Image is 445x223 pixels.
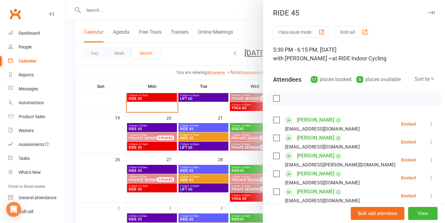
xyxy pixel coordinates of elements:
[332,55,386,62] span: at RIDE Indoor Cycling
[356,75,401,84] div: places available
[401,158,416,162] div: Booked
[297,115,334,125] a: [PERSON_NAME]
[8,138,65,152] a: Assessments
[19,156,30,161] div: Tasks
[297,187,334,197] a: [PERSON_NAME]
[19,31,40,36] div: Dashboard
[285,197,360,205] div: [EMAIL_ADDRESS][DOMAIN_NAME]
[19,100,44,105] div: Automations
[8,205,65,219] a: Roll call
[351,207,404,220] button: Bulk add attendees
[401,194,416,198] div: Booked
[19,195,56,200] div: General attendance
[19,45,32,49] div: People
[19,72,34,77] div: Reports
[356,76,363,83] div: 5
[285,125,360,133] div: [EMAIL_ADDRESS][DOMAIN_NAME]
[335,26,373,38] button: Roll call
[8,96,65,110] a: Automations
[8,54,65,68] a: Calendar
[8,26,65,40] a: Dashboard
[6,202,21,217] div: Open Intercom Messenger
[273,75,302,84] div: Attendees
[415,75,435,83] div: Sort by
[297,133,334,143] a: [PERSON_NAME]
[297,151,334,161] a: [PERSON_NAME]
[401,122,416,126] div: Booked
[273,55,332,62] span: with [PERSON_NAME] ~
[8,152,65,165] a: Tasks
[311,75,351,84] div: places booked
[401,140,416,144] div: Booked
[19,58,37,63] div: Calendar
[8,165,65,179] a: What's New
[19,128,34,133] div: Waivers
[19,209,33,214] div: Roll call
[297,169,334,179] a: [PERSON_NAME]
[401,176,416,180] div: Booked
[19,142,49,147] div: Assessments
[408,207,438,220] button: View
[285,143,360,151] div: [EMAIL_ADDRESS][DOMAIN_NAME]
[273,26,330,38] button: Class kiosk mode
[8,191,65,205] a: General attendance kiosk mode
[311,76,318,83] div: 11
[19,86,38,91] div: Messages
[285,161,395,169] div: [EMAIL_ADDRESS][PERSON_NAME][DOMAIN_NAME]
[263,9,445,17] div: RIDE 45
[8,110,65,124] a: Product Sales
[7,6,23,22] a: Clubworx
[8,124,65,138] a: Waivers
[273,45,435,63] div: 5:30 PM - 6:15 PM, [DATE]
[285,179,360,187] div: [EMAIL_ADDRESS][DOMAIN_NAME]
[19,170,41,175] div: What's New
[8,68,65,82] a: Reports
[8,40,65,54] a: People
[8,82,65,96] a: Messages
[19,114,45,119] div: Product Sales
